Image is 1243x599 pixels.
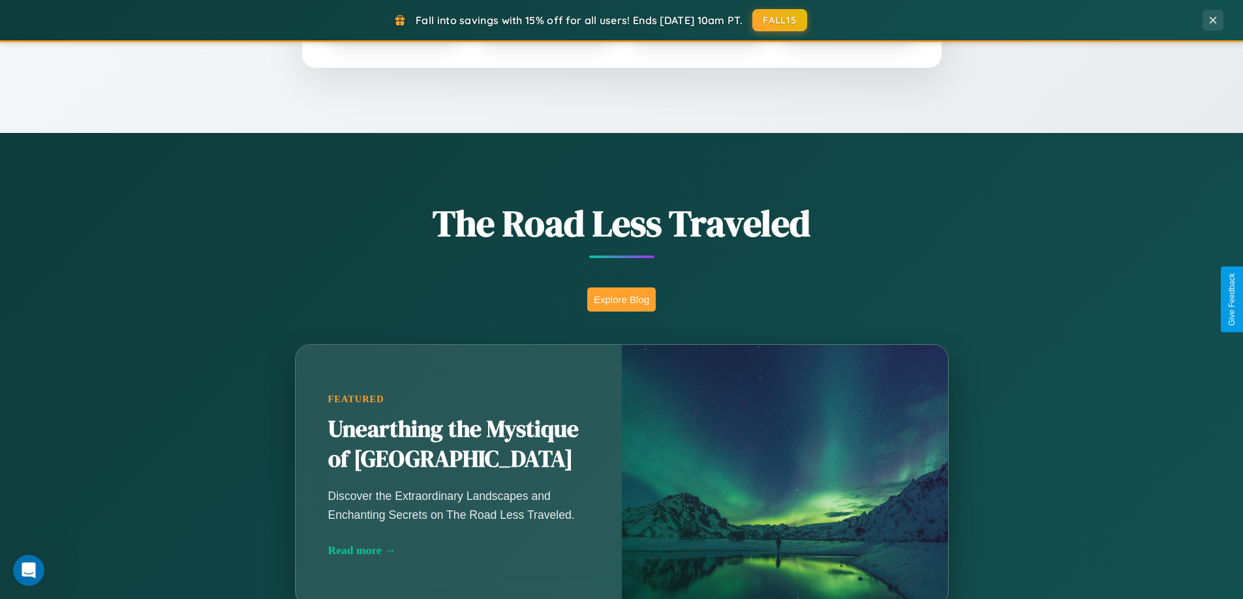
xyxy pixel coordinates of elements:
div: Give Feedback [1227,273,1236,326]
div: Read more → [328,544,589,557]
iframe: Intercom live chat [13,555,44,586]
h1: The Road Less Traveled [230,198,1013,248]
div: Featured [328,394,589,405]
h2: Unearthing the Mystique of [GEOGRAPHIC_DATA] [328,415,589,475]
p: Discover the Extraordinary Landscapes and Enchanting Secrets on The Road Less Traveled. [328,487,589,523]
button: Explore Blog [587,287,656,312]
button: FALL15 [752,9,807,31]
span: Fall into savings with 15% off for all users! Ends [DATE] 10am PT. [416,14,743,27]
